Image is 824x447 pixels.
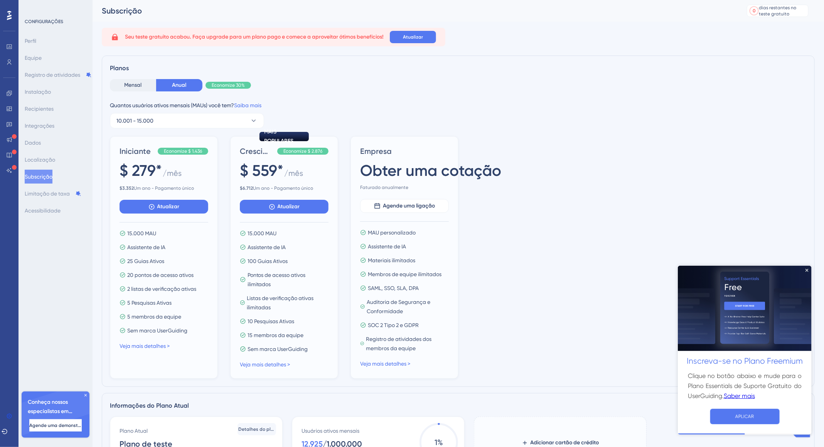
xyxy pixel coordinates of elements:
font: Subscrição [25,174,52,180]
button: Equipe [25,51,42,65]
font: Materiais ilimitados [368,257,415,263]
button: Detalhes do plano [238,423,276,435]
font: Informações do Plano Atual [110,402,189,409]
font: Empresa [360,147,392,156]
font: dias restantes no teste gratuito [759,5,796,17]
font: mês [167,169,182,178]
font: Adicionar cartão de crédito [531,439,599,446]
font: Assistente de IA [368,243,406,250]
font: / [163,169,167,178]
a: Saber mais [46,125,77,135]
font: $ [120,186,122,191]
font: Crescimento [240,147,286,156]
font: Clique no botão abaixo e mude para o Plano Essentials de Suporte Gratuito do UserGuiding. [10,106,125,134]
font: 10.001 - 15.000 [116,118,153,124]
font: Membros de equipe ilimitados [368,271,441,277]
font: Auditoria de Segurança e Conformidade [367,299,430,314]
button: Agende uma ligação [360,199,449,213]
font: Subscrição [102,6,142,15]
button: Dados [25,136,41,150]
font: $ 279* [120,161,162,180]
font: Instalação [25,89,51,95]
button: Acessibilidade [25,204,61,218]
font: Conheça nossos especialistas em integração 🎧 [28,399,72,424]
button: Agende uma demonstração [29,419,82,432]
font: Sem marca UserGuiding [248,346,308,352]
font: APLICAR [58,148,76,153]
font: Quantos usuários ativos mensais (MAUs) você tem? [110,102,234,108]
font: Saber mais [46,127,77,134]
font: 2 listas de verificação ativas [127,286,196,292]
font: Agende uma ligação [383,202,435,209]
font: Limitação de taxa [25,191,70,197]
font: $ 559* [240,161,283,180]
font: Integrações [25,123,54,129]
font: Veja mais detalhes > [240,361,290,368]
font: Assistente de IA [127,244,165,250]
font: Atualizar [157,203,180,210]
button: Mensal [110,79,156,91]
font: Um ano - Pagamento único [134,186,194,191]
button: Atualizar [240,200,329,214]
font: Economize $ 2.876 [283,148,322,154]
font: 25 Guias Ativos [127,258,164,264]
font: Um ano - Pagamento único [253,186,313,191]
font: % [437,438,443,447]
font: Listas de verificação ativas ilimitadas [247,295,313,310]
button: APLICAR [32,143,102,159]
font: 20 pontos de acesso ativos [127,272,194,278]
font: Iniciante [120,147,151,156]
font: Faturado anualmente [360,185,408,190]
font: $ [240,186,243,191]
font: Registro de atividades [25,72,80,78]
font: 1 [435,438,437,447]
font: Localização [25,157,55,163]
font: Pontos de acesso ativos ilimitados [248,272,306,287]
button: Limitação de taxa [25,187,81,201]
font: Economize $ 1.436 [164,148,202,154]
font: SAML, SSO, SLA, DPA [368,285,419,291]
button: 10.001 - 15.000 [110,113,264,128]
font: 15.000 MAU [248,230,276,236]
font: Acessibilidade [25,207,61,214]
font: Detalhes do plano [238,427,279,432]
font: Obter uma cotação [360,161,501,180]
button: Localização [25,153,55,167]
font: 100 Guias Ativos [248,258,288,264]
font: 5 membros da equipe [127,314,181,320]
button: Anual [156,79,202,91]
button: Registro de atividades [25,68,92,82]
button: Integrações [25,119,54,133]
font: Atualizar [278,203,300,210]
font: Assistente de IA [248,244,286,250]
font: Plano Atual [120,428,148,434]
font: 6.712 [243,186,253,191]
font: Planos [110,64,129,72]
font: Veja mais detalhes > [120,343,170,349]
font: mês [288,169,303,178]
font: 3.352 [122,186,134,191]
a: Saiba mais [234,102,261,108]
font: Dados [25,140,41,146]
font: Recipientes [25,106,54,112]
button: Instalação [25,85,51,99]
font: 10 Pesquisas Ativas [248,318,294,324]
div: Fechar visualização [128,3,131,6]
font: 5 Pesquisas Ativas [127,300,172,306]
font: Seu teste gratuito acabou. Faça upgrade para um plano pago e comece a aproveitar ótimos benefícios! [125,34,384,40]
font: MAU personalizado [368,229,416,236]
font: SOC 2 Tipo 2 e GDPR [368,322,419,328]
font: Anual [172,82,187,88]
font: CONFIGURAÇÕES [25,19,63,24]
font: Sem marca UserGuiding [127,327,187,334]
button: Atualizar [120,200,208,214]
font: 15.000 MAU [127,230,156,236]
font: Equipe [25,55,42,61]
button: Subscrição [25,170,52,184]
font: Agende uma demonstração [29,423,91,428]
font: Perfil [25,38,36,44]
font: 15 membros da equipe [248,332,303,338]
font: Atualizar [403,34,423,40]
font: Veja mais detalhes > [360,361,410,367]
